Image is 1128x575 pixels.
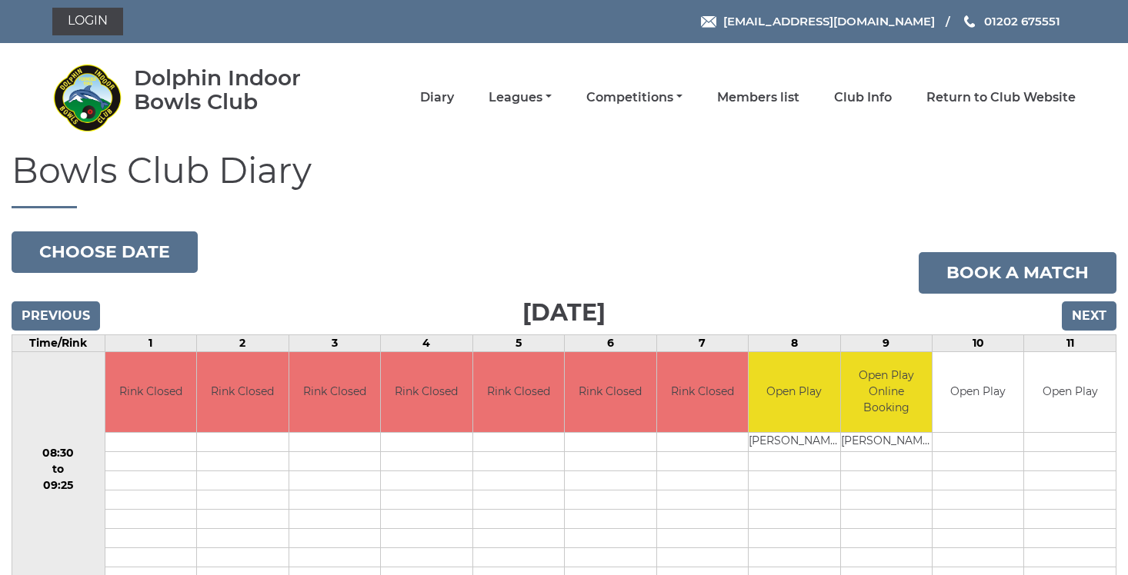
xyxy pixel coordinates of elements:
[834,89,892,106] a: Club Info
[964,15,975,28] img: Phone us
[197,334,289,351] td: 2
[134,66,345,114] div: Dolphin Indoor Bowls Club
[565,334,656,351] td: 6
[197,352,288,433] td: Rink Closed
[840,334,932,351] td: 9
[586,89,682,106] a: Competitions
[1024,352,1116,433] td: Open Play
[105,352,196,433] td: Rink Closed
[12,301,100,331] input: Previous
[717,89,799,106] a: Members list
[565,352,656,433] td: Rink Closed
[723,14,935,28] span: [EMAIL_ADDRESS][DOMAIN_NAME]
[984,14,1060,28] span: 01202 675551
[933,334,1024,351] td: 10
[749,352,839,433] td: Open Play
[1062,301,1116,331] input: Next
[12,151,1116,208] h1: Bowls Club Diary
[472,334,564,351] td: 5
[919,252,1116,294] a: Book a match
[12,231,198,273] button: Choose date
[701,16,716,28] img: Email
[749,433,839,452] td: [PERSON_NAME]
[52,8,123,35] a: Login
[289,334,380,351] td: 3
[52,63,122,132] img: Dolphin Indoor Bowls Club
[701,12,935,30] a: Email [EMAIL_ADDRESS][DOMAIN_NAME]
[381,352,472,433] td: Rink Closed
[420,89,454,106] a: Diary
[841,433,932,452] td: [PERSON_NAME]
[841,352,932,433] td: Open Play Online Booking
[289,352,380,433] td: Rink Closed
[1024,334,1116,351] td: 11
[657,352,748,433] td: Rink Closed
[933,352,1023,433] td: Open Play
[381,334,472,351] td: 4
[656,334,748,351] td: 7
[489,89,552,106] a: Leagues
[926,89,1076,106] a: Return to Club Website
[749,334,840,351] td: 8
[473,352,564,433] td: Rink Closed
[105,334,196,351] td: 1
[12,334,105,351] td: Time/Rink
[962,12,1060,30] a: Phone us 01202 675551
